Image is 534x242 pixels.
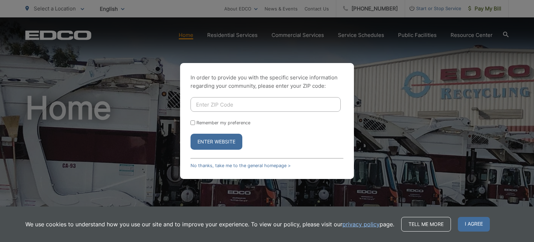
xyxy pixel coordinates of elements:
[25,220,394,228] p: We use cookies to understand how you use our site and to improve your experience. To view our pol...
[191,134,242,150] button: Enter Website
[191,73,343,90] p: In order to provide you with the specific service information regarding your community, please en...
[191,97,341,112] input: Enter ZIP Code
[191,163,291,168] a: No thanks, take me to the general homepage >
[342,220,380,228] a: privacy policy
[458,217,490,232] span: I agree
[196,120,250,125] label: Remember my preference
[401,217,451,232] a: Tell me more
